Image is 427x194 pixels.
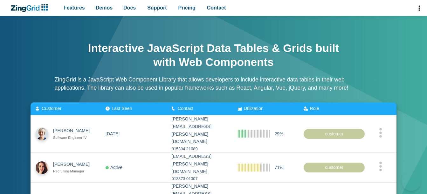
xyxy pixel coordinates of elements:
[172,153,228,175] div: [EMAIL_ADDRESS][PERSON_NAME][DOMAIN_NAME]
[42,106,61,111] span: Customer
[172,145,228,152] div: 015394 21089
[96,3,113,12] span: Demos
[123,3,136,12] span: Docs
[172,175,228,182] div: 013873 01307
[86,41,341,69] h1: Interactive JavaScript Data Tables & Grids built with Web Components
[244,106,264,111] span: Utilization
[112,106,132,111] span: Last Seen
[172,115,228,145] div: [PERSON_NAME][EMAIL_ADDRESS][PERSON_NAME][DOMAIN_NAME]
[53,135,95,141] div: Software Engineer IV
[10,4,51,12] a: ZingChart Logo. Click to return to the homepage
[178,3,196,12] span: Pricing
[304,162,365,172] div: customer
[53,127,95,135] div: [PERSON_NAME]
[304,129,365,139] div: customer
[275,164,284,171] span: 71%
[106,130,120,138] div: [DATE]
[275,130,284,138] span: 29%
[147,3,167,12] span: Support
[402,172,421,191] iframe: Help Scout Beacon - Open
[310,106,319,111] span: Role
[207,3,226,12] span: Contact
[106,164,122,171] div: Active
[64,3,85,12] span: Features
[53,161,95,168] div: [PERSON_NAME]
[53,168,95,174] div: Recruiting Manager
[178,106,194,111] span: Contact
[55,75,373,92] p: ZingGrid is a JavaScript Web Component Library that allows developers to include interactive data...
